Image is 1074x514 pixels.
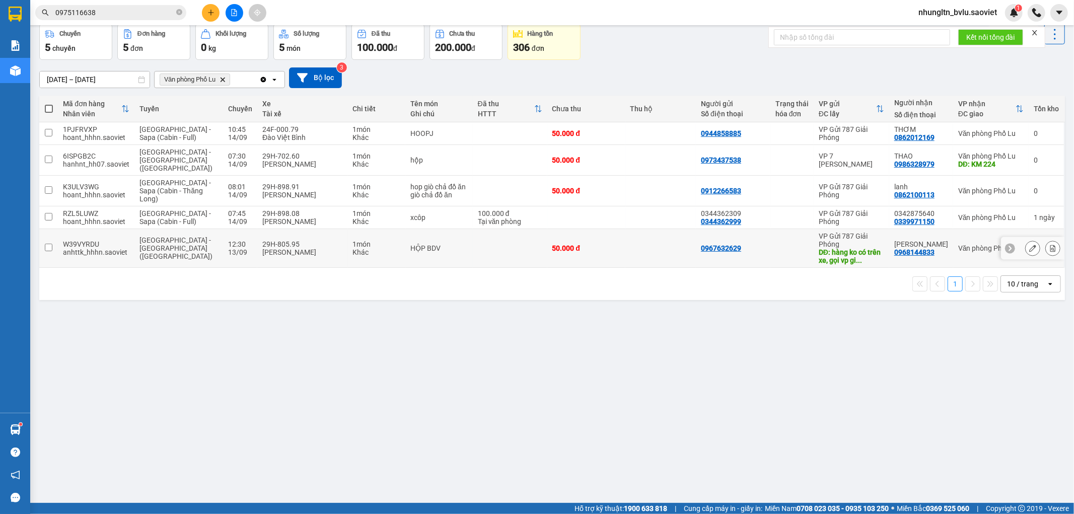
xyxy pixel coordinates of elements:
span: notification [11,470,20,480]
div: 100.000 đ [478,209,542,217]
div: lanh [894,183,948,191]
div: 1 món [353,209,401,217]
span: [GEOGRAPHIC_DATA] - Sapa (Cabin - Full) [139,209,211,226]
div: VP gửi [819,100,876,108]
b: Sao Việt [61,24,123,40]
img: logo-vxr [9,7,22,22]
div: VP 7 [PERSON_NAME] [819,152,884,168]
img: logo.jpg [6,8,56,58]
div: 12:30 [228,240,252,248]
div: HOOPJ [410,129,467,137]
div: hop giò chả đồ ăn [410,183,467,191]
sup: 1 [19,423,22,426]
div: [PERSON_NAME] [262,217,342,226]
div: ĐC giao [958,110,1016,118]
div: 14/09 [228,217,252,226]
h2: AUEXAUBE [6,58,81,75]
span: | [977,503,978,514]
div: 0339971150 [894,217,935,226]
div: HỘP BDV [410,244,467,252]
div: 0944858885 [701,129,741,137]
div: 50.000 đ [552,187,620,195]
div: 50.000 đ [552,156,620,164]
th: Toggle SortBy [953,96,1029,122]
div: DĐ: KM 224 [958,160,1024,168]
div: Tồn kho [1034,105,1059,113]
div: VP Gửi 787 Giải Phóng [819,125,884,141]
div: 0 [1034,156,1059,164]
span: đơn [532,44,544,52]
span: search [42,9,49,16]
div: Người nhận [894,99,948,107]
div: 29H-702.60 [262,152,342,160]
span: close [1031,29,1038,36]
img: solution-icon [10,40,21,51]
div: 0342875640 [894,209,948,217]
div: Khác [353,217,401,226]
th: Toggle SortBy [814,96,889,122]
div: Số điện thoại [894,111,948,119]
span: đ [471,44,475,52]
span: plus [207,9,214,16]
div: Đào Việt Bình [262,133,342,141]
span: Văn phòng Phố Lu [164,76,216,84]
div: Chưa thu [450,30,475,37]
button: plus [202,4,220,22]
span: đ [393,44,397,52]
input: Select a date range. [40,71,150,88]
div: 50.000 đ [552,129,620,137]
div: 14/09 [228,191,252,199]
div: 07:30 [228,152,252,160]
span: Miền Bắc [897,503,969,514]
th: Toggle SortBy [58,96,134,122]
div: Tài xế [262,110,342,118]
div: 29H-898.91 [262,183,342,191]
span: 200.000 [435,41,471,53]
strong: 0708 023 035 - 0935 103 250 [797,504,889,512]
div: 1 món [353,240,401,248]
span: 306 [513,41,530,53]
div: 24F-000.79 [262,125,342,133]
span: 1 [1017,5,1020,12]
span: copyright [1018,505,1025,512]
div: hộp [410,156,467,164]
div: 1 món [353,183,401,191]
button: Bộ lọc [289,67,342,88]
span: Cung cấp máy in - giấy in: [684,503,762,514]
div: Xe [262,100,342,108]
span: Văn phòng Phố Lu, close by backspace [160,74,230,86]
div: Khối lượng [216,30,246,37]
div: VP Gửi 787 Giải Phóng [819,183,884,199]
h1: Giao dọc đường [53,58,186,128]
div: 10:45 [228,125,252,133]
div: Chi tiết [353,105,401,113]
button: Chưa thu200.000đ [429,24,503,60]
b: [DOMAIN_NAME] [134,8,243,25]
span: | [675,503,676,514]
div: Người gửi [701,100,765,108]
div: THAO [894,152,948,160]
div: 0973437538 [701,156,741,164]
input: Selected Văn phòng Phố Lu. [232,75,233,85]
span: Kết nối tổng đài [966,32,1015,43]
span: chuyến [52,44,76,52]
input: Tìm tên, số ĐT hoặc mã đơn [55,7,174,18]
div: Đơn hàng [137,30,165,37]
div: THƠM [894,125,948,133]
div: [PERSON_NAME] [262,160,342,168]
div: 10 / trang [1007,279,1038,289]
th: Toggle SortBy [473,96,547,122]
span: kg [208,44,216,52]
div: Văn phòng Phố Lu [958,244,1024,252]
div: Ghi chú [410,110,467,118]
div: Hàng tồn [528,30,553,37]
svg: Delete [220,77,226,83]
div: 0862100113 [894,191,935,199]
span: close-circle [176,8,182,18]
button: Đã thu100.000đ [351,24,424,60]
div: Tại văn phòng [478,217,542,226]
div: hanhnt_hh07.saoviet [63,160,129,168]
svg: Clear all [259,76,267,84]
button: Chuyến5chuyến [39,24,112,60]
div: 0 [1034,129,1059,137]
